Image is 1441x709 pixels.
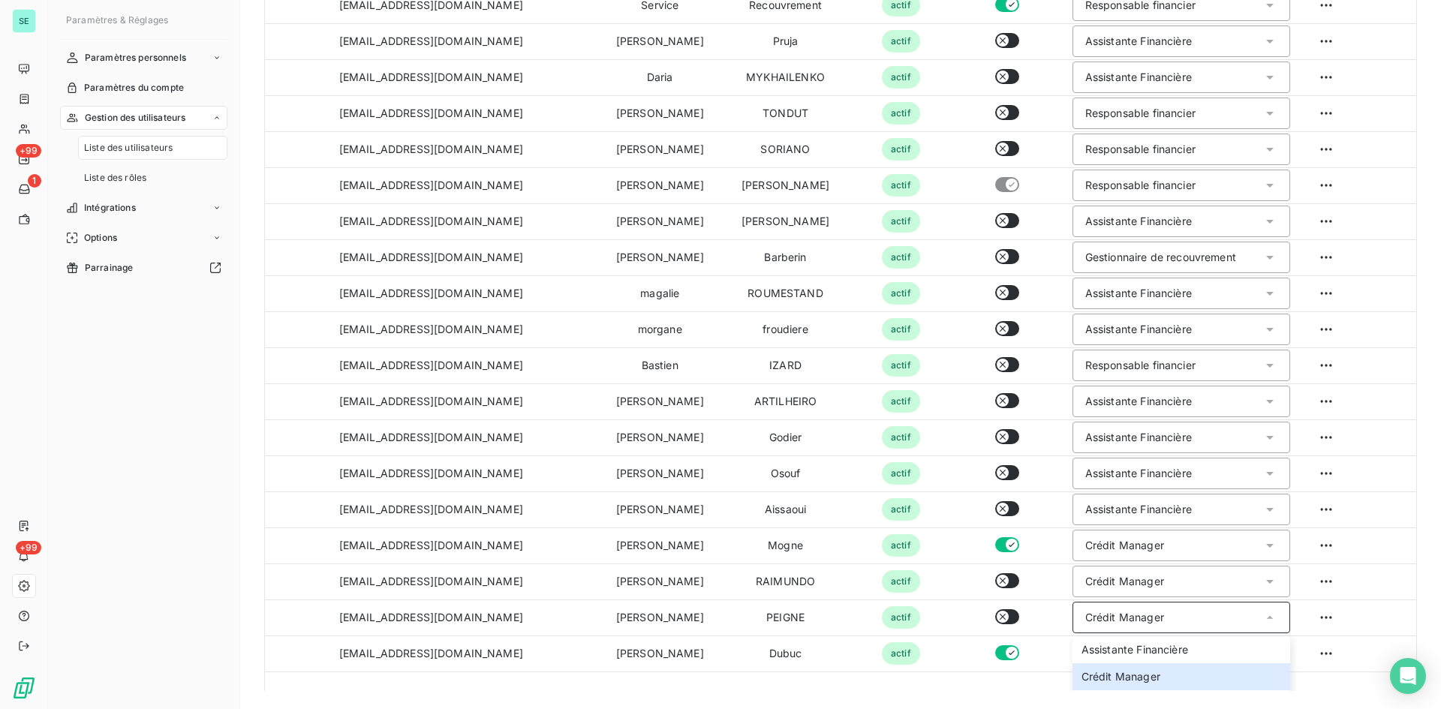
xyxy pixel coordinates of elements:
div: Crédit Manager [1085,538,1164,553]
span: actif [882,246,920,269]
a: Paramètres du compte [60,76,227,100]
span: Crédit Manager [1082,669,1160,684]
span: actif [882,390,920,413]
span: Liste des rôles [84,171,146,185]
span: actif [882,462,920,485]
div: Crédit Manager [1085,574,1164,589]
div: Assistante Financière [1085,466,1192,481]
div: Open Intercom Messenger [1390,658,1426,694]
span: Assistante Financière [1082,642,1188,657]
td: [PERSON_NAME] [597,563,723,599]
div: Assistante Financière [1085,34,1192,49]
td: [PERSON_NAME] [597,167,723,203]
div: Assistante Financière [1085,286,1192,301]
div: Assistante Financière [1085,502,1192,517]
td: [EMAIL_ADDRESS][DOMAIN_NAME] [265,203,597,239]
div: Assistante Financière [1085,214,1192,229]
td: Dubuc [723,635,848,671]
div: Responsable financier [1085,142,1196,157]
td: [PERSON_NAME] [597,131,723,167]
td: [EMAIL_ADDRESS][DOMAIN_NAME] [265,239,597,275]
td: ROUMESTAND [723,275,848,311]
span: Gestion des utilisateurs [85,111,186,125]
span: actif [882,66,920,89]
span: actif [882,534,920,557]
div: Assistante Financière [1085,394,1192,409]
span: Parrainage [85,261,134,275]
span: actif [882,210,920,233]
a: Liste des utilisateurs [78,136,227,160]
span: actif [882,606,920,629]
td: [PERSON_NAME] [597,419,723,455]
td: [EMAIL_ADDRESS][DOMAIN_NAME] [265,23,597,59]
span: Liste des utilisateurs [84,141,173,155]
span: Paramètres personnels [85,51,186,65]
td: [PERSON_NAME] [597,599,723,635]
span: actif [882,426,920,449]
td: [EMAIL_ADDRESS][DOMAIN_NAME] [265,167,597,203]
td: Godier [723,419,848,455]
span: actif [882,282,920,305]
td: [EMAIL_ADDRESS][DOMAIN_NAME] [265,347,597,383]
td: [EMAIL_ADDRESS][DOMAIN_NAME] [265,491,597,527]
td: [PERSON_NAME] [597,635,723,671]
span: Paramètres & Réglages [66,14,168,26]
td: Barberin [723,239,848,275]
td: PEIGNE [723,599,848,635]
span: actif [882,174,920,197]
div: Assistante Financière [1085,430,1192,445]
td: [EMAIL_ADDRESS][DOMAIN_NAME] [265,383,597,419]
td: [PERSON_NAME] [597,455,723,491]
td: [PERSON_NAME] [597,491,723,527]
td: [EMAIL_ADDRESS][DOMAIN_NAME] [265,635,597,671]
td: MYKHAILENKO [723,59,848,95]
img: Logo LeanPay [12,676,36,700]
td: [EMAIL_ADDRESS][DOMAIN_NAME] [265,455,597,491]
div: SE [12,9,36,33]
div: Crédit Manager [1085,610,1164,625]
td: [EMAIL_ADDRESS][DOMAIN_NAME] [265,275,597,311]
div: Responsable financier [1085,358,1196,373]
td: RAIMUNDO [723,563,848,599]
div: Assistante Financière [1085,70,1192,85]
span: +99 [16,541,41,554]
span: actif [882,318,920,341]
span: actif [882,570,920,593]
div: Responsable financier [1085,178,1196,193]
td: [PERSON_NAME] [597,95,723,131]
td: [PERSON_NAME] [597,203,723,239]
td: [EMAIL_ADDRESS][DOMAIN_NAME] [265,419,597,455]
span: 1 [28,174,41,188]
span: actif [882,30,920,53]
div: Gestionnaire de recouvrement [1085,250,1236,265]
td: [EMAIL_ADDRESS][DOMAIN_NAME] [265,563,597,599]
span: +99 [16,144,41,158]
td: [EMAIL_ADDRESS][DOMAIN_NAME] [265,95,597,131]
td: [PERSON_NAME] [597,383,723,419]
td: [PERSON_NAME] [597,239,723,275]
td: [EMAIL_ADDRESS][DOMAIN_NAME] [265,131,597,167]
span: actif [882,102,920,125]
td: morgane [597,311,723,347]
td: Osouf [723,455,848,491]
td: SORIANO [723,131,848,167]
td: Aissaoui [723,491,848,527]
td: [PERSON_NAME] [723,203,848,239]
td: magalie [597,275,723,311]
span: Options [84,231,117,245]
span: Paramètres du compte [84,81,184,95]
a: Parrainage [60,256,227,280]
span: actif [882,354,920,377]
td: Bastien [597,347,723,383]
td: [EMAIL_ADDRESS][DOMAIN_NAME] [265,311,597,347]
td: Daria [597,59,723,95]
td: [PERSON_NAME] [597,23,723,59]
td: [EMAIL_ADDRESS][DOMAIN_NAME] [265,599,597,635]
a: Liste des rôles [78,166,227,190]
td: Mogne [723,527,848,563]
td: [EMAIL_ADDRESS][DOMAIN_NAME] [265,527,597,563]
span: actif [882,138,920,161]
div: Responsable financier [1085,106,1196,121]
div: Assistante Financière [1085,322,1192,337]
td: TONDUT [723,95,848,131]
